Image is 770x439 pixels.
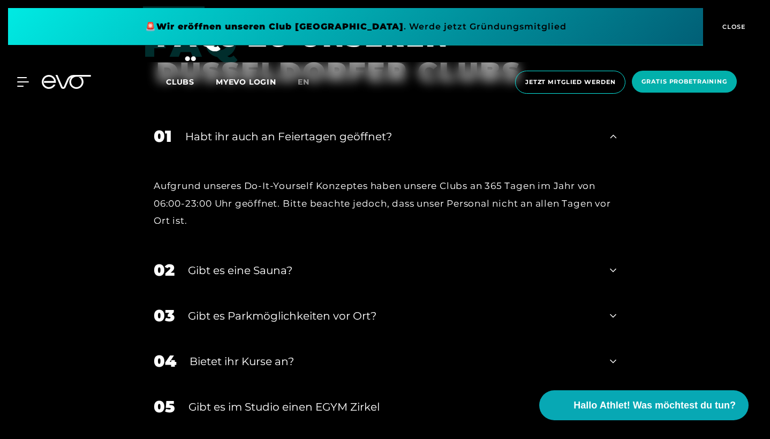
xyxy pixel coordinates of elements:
a: Jetzt Mitglied werden [512,71,629,94]
div: 01 [154,124,172,148]
div: Aufgrund unseres Do-It-Yourself Konzeptes haben unsere Clubs an 365 Tagen im Jahr von 06:00-23:00... [154,177,616,229]
span: Hallo Athlet! Was möchtest du tun? [573,398,736,413]
span: en [298,77,309,87]
span: CLOSE [720,22,746,32]
span: Clubs [166,77,194,87]
div: 04 [154,349,176,373]
span: Gratis Probetraining [641,77,727,86]
span: Jetzt Mitglied werden [525,78,615,87]
div: Habt ihr auch an Feiertagen geöffnet? [185,128,597,145]
div: 03 [154,304,175,328]
div: Bietet ihr Kurse an? [190,353,597,369]
button: CLOSE [703,8,762,46]
div: 05 [154,395,175,419]
a: MYEVO LOGIN [216,77,276,87]
a: en [298,76,322,88]
a: Clubs [166,77,216,87]
div: 02 [154,258,175,282]
div: Gibt es Parkmöglichkeiten vor Ort? [188,308,597,324]
div: Gibt es eine Sauna? [188,262,597,278]
div: Gibt es im Studio einen EGYM Zirkel [188,399,597,415]
a: Gratis Probetraining [629,71,740,94]
button: Hallo Athlet! Was möchtest du tun? [539,390,749,420]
